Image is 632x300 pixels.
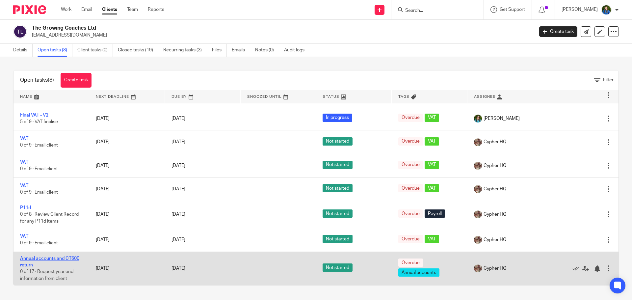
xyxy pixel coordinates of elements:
[102,6,117,13] a: Clients
[32,32,529,39] p: [EMAIL_ADDRESS][DOMAIN_NAME]
[398,209,423,218] span: Overdue
[20,234,28,239] a: VAT
[171,163,185,168] span: [DATE]
[405,8,464,14] input: Search
[77,44,113,57] a: Client tasks (0)
[20,269,73,281] span: 0 of 17 · Request year end information from client
[398,114,423,122] span: Overdue
[323,114,352,122] span: In progress
[425,209,445,218] span: Payroll
[20,136,28,141] a: VAT
[474,264,482,272] img: A9EA1D9F-5CC4-4D49-85F1-B1749FAF3577.jpeg
[89,107,165,130] td: [DATE]
[425,137,439,146] span: VAT
[171,237,185,242] span: [DATE]
[255,44,279,57] a: Notes (0)
[171,140,185,144] span: [DATE]
[323,184,353,192] span: Not started
[20,167,58,171] span: 0 of 9 · Email client
[212,44,227,57] a: Files
[484,265,507,272] span: Cypher HQ
[171,212,185,217] span: [DATE]
[425,114,439,122] span: VAT
[32,25,430,32] h2: The Growing Coaches Ltd
[20,241,58,245] span: 0 of 9 · Email client
[474,138,482,146] img: A9EA1D9F-5CC4-4D49-85F1-B1749FAF3577.jpeg
[425,184,439,192] span: VAT
[171,187,185,191] span: [DATE]
[20,190,58,195] span: 0 of 9 · Email client
[163,44,207,57] a: Recurring tasks (3)
[20,143,58,148] span: 0 of 9 · Email client
[13,25,27,39] img: svg%3E
[398,137,423,146] span: Overdue
[474,210,482,218] img: A9EA1D9F-5CC4-4D49-85F1-B1749FAF3577.jpeg
[20,113,48,118] a: Final VAT - V2
[20,205,31,210] a: P11d
[474,162,482,170] img: A9EA1D9F-5CC4-4D49-85F1-B1749FAF3577.jpeg
[398,184,423,192] span: Overdue
[484,236,507,243] span: Cypher HQ
[118,44,158,57] a: Closed tasks (19)
[398,235,423,243] span: Overdue
[20,120,58,124] span: 5 of 9 · VAT finalise
[398,95,409,98] span: Tags
[323,161,353,169] span: Not started
[425,161,439,169] span: VAT
[603,78,614,82] span: Filter
[89,154,165,177] td: [DATE]
[20,212,79,224] span: 0 of 8 · Review Client Record for any P11d items
[474,185,482,193] img: A9EA1D9F-5CC4-4D49-85F1-B1749FAF3577.jpeg
[127,6,138,13] a: Team
[484,115,520,122] span: [PERSON_NAME]
[232,44,250,57] a: Emails
[425,235,439,243] span: VAT
[500,7,525,12] span: Get Support
[89,177,165,201] td: [DATE]
[89,228,165,252] td: [DATE]
[323,95,339,98] span: Status
[474,115,482,123] img: 6q1_Xd0A.jpeg
[539,26,577,37] a: Create task
[38,44,72,57] a: Open tasks (8)
[13,44,33,57] a: Details
[323,263,353,272] span: Not started
[398,268,439,277] span: Annual accounts
[562,6,598,13] p: [PERSON_NAME]
[484,211,507,218] span: Cypher HQ
[13,5,46,14] img: Pixie
[171,266,185,271] span: [DATE]
[398,259,423,267] span: Overdue
[171,116,185,121] span: [DATE]
[323,209,353,218] span: Not started
[81,6,92,13] a: Email
[601,5,612,15] img: xxZt8RRI.jpeg
[20,160,28,165] a: VAT
[247,95,282,98] span: Snoozed Until
[20,183,28,188] a: VAT
[572,265,582,272] a: Mark as done
[61,6,71,13] a: Work
[474,236,482,244] img: A9EA1D9F-5CC4-4D49-85F1-B1749FAF3577.jpeg
[148,6,164,13] a: Reports
[484,162,507,169] span: Cypher HQ
[398,161,423,169] span: Overdue
[89,201,165,228] td: [DATE]
[484,186,507,192] span: Cypher HQ
[89,252,165,285] td: [DATE]
[89,130,165,154] td: [DATE]
[61,73,92,88] a: Create task
[20,77,54,84] h1: Open tasks
[20,256,79,267] a: Annual accounts and CT600 return
[284,44,309,57] a: Audit logs
[323,137,353,146] span: Not started
[484,139,507,145] span: Cypher HQ
[323,235,353,243] span: Not started
[48,77,54,83] span: (8)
